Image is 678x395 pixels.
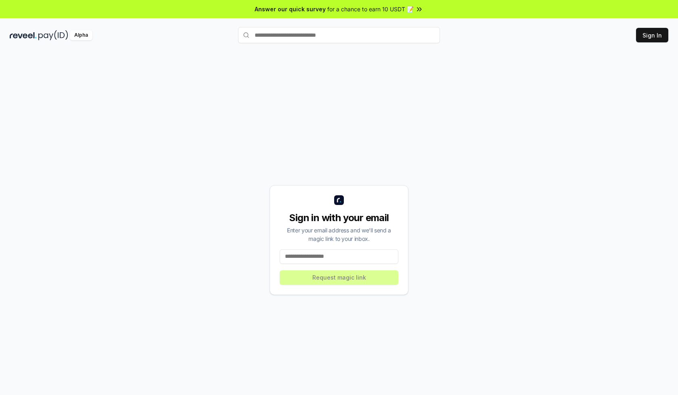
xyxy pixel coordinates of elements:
[280,226,398,243] div: Enter your email address and we’ll send a magic link to your inbox.
[334,195,344,205] img: logo_small
[280,211,398,224] div: Sign in with your email
[10,30,37,40] img: reveel_dark
[38,30,68,40] img: pay_id
[70,30,92,40] div: Alpha
[636,28,668,42] button: Sign In
[327,5,414,13] span: for a chance to earn 10 USDT 📝
[255,5,326,13] span: Answer our quick survey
